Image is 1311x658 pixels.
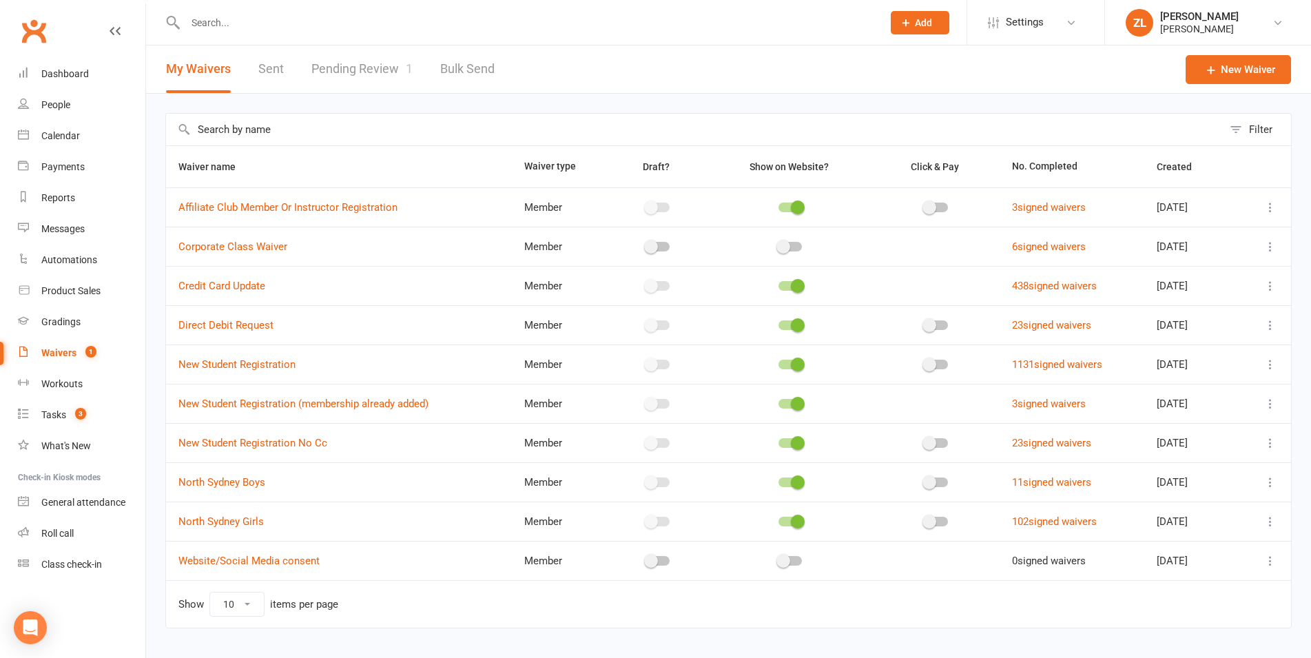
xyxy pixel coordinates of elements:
[178,358,296,371] a: New Student Registration
[1012,240,1086,253] a: 6signed waivers
[512,345,608,384] td: Member
[18,487,145,518] a: General attendance kiosk mode
[1160,10,1239,23] div: [PERSON_NAME]
[85,346,96,358] span: 1
[41,378,83,389] div: Workouts
[512,423,608,462] td: Member
[1144,266,1239,305] td: [DATE]
[178,280,265,292] a: Credit Card Update
[1144,502,1239,541] td: [DATE]
[18,431,145,462] a: What's New
[166,114,1223,145] input: Search by name
[41,99,70,110] div: People
[1144,305,1239,345] td: [DATE]
[512,541,608,580] td: Member
[41,68,89,79] div: Dashboard
[18,338,145,369] a: Waivers 1
[1144,345,1239,384] td: [DATE]
[178,240,287,253] a: Corporate Class Waiver
[512,187,608,227] td: Member
[737,158,844,175] button: Show on Website?
[41,409,66,420] div: Tasks
[41,285,101,296] div: Product Sales
[14,611,47,644] div: Open Intercom Messenger
[750,161,829,172] span: Show on Website?
[41,192,75,203] div: Reports
[18,121,145,152] a: Calendar
[630,158,685,175] button: Draft?
[18,276,145,307] a: Product Sales
[258,45,284,93] a: Sent
[406,61,413,76] span: 1
[1186,55,1291,84] a: New Waiver
[1249,121,1272,138] div: Filter
[41,440,91,451] div: What's New
[915,17,932,28] span: Add
[1012,555,1086,567] span: 0 signed waivers
[512,146,608,187] th: Waiver type
[18,549,145,580] a: Class kiosk mode
[440,45,495,93] a: Bulk Send
[178,319,273,331] a: Direct Debit Request
[1144,227,1239,266] td: [DATE]
[1157,158,1207,175] button: Created
[1012,280,1097,292] a: 438signed waivers
[181,13,873,32] input: Search...
[1000,146,1144,187] th: No. Completed
[512,266,608,305] td: Member
[18,90,145,121] a: People
[18,152,145,183] a: Payments
[18,307,145,338] a: Gradings
[178,161,251,172] span: Waiver name
[178,158,251,175] button: Waiver name
[41,347,76,358] div: Waivers
[178,555,320,567] a: Website/Social Media consent
[178,592,338,617] div: Show
[1012,319,1091,331] a: 23signed waivers
[178,398,429,410] a: New Student Registration (membership already added)
[1223,114,1291,145] button: Filter
[18,369,145,400] a: Workouts
[41,528,74,539] div: Roll call
[1012,398,1086,410] a: 3signed waivers
[512,502,608,541] td: Member
[512,384,608,423] td: Member
[178,476,265,489] a: North Sydney Boys
[41,161,85,172] div: Payments
[270,599,338,610] div: items per page
[1012,358,1102,371] a: 1131signed waivers
[643,161,670,172] span: Draft?
[911,161,959,172] span: Click & Pay
[18,400,145,431] a: Tasks 3
[1160,23,1239,35] div: [PERSON_NAME]
[41,223,85,234] div: Messages
[512,462,608,502] td: Member
[1012,515,1097,528] a: 102signed waivers
[1157,161,1207,172] span: Created
[41,130,80,141] div: Calendar
[1012,437,1091,449] a: 23signed waivers
[512,227,608,266] td: Member
[178,515,264,528] a: North Sydney Girls
[18,245,145,276] a: Automations
[1144,384,1239,423] td: [DATE]
[41,254,97,265] div: Automations
[512,305,608,345] td: Member
[311,45,413,93] a: Pending Review1
[1144,541,1239,580] td: [DATE]
[1144,187,1239,227] td: [DATE]
[891,11,949,34] button: Add
[1012,476,1091,489] a: 11signed waivers
[41,497,125,508] div: General attendance
[166,45,231,93] button: My Waivers
[178,201,398,214] a: Affiliate Club Member Or Instructor Registration
[1144,423,1239,462] td: [DATE]
[1126,9,1153,37] div: ZL
[41,559,102,570] div: Class check-in
[1006,7,1044,38] span: Settings
[1144,462,1239,502] td: [DATE]
[1012,201,1086,214] a: 3signed waivers
[18,518,145,549] a: Roll call
[18,183,145,214] a: Reports
[75,408,86,420] span: 3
